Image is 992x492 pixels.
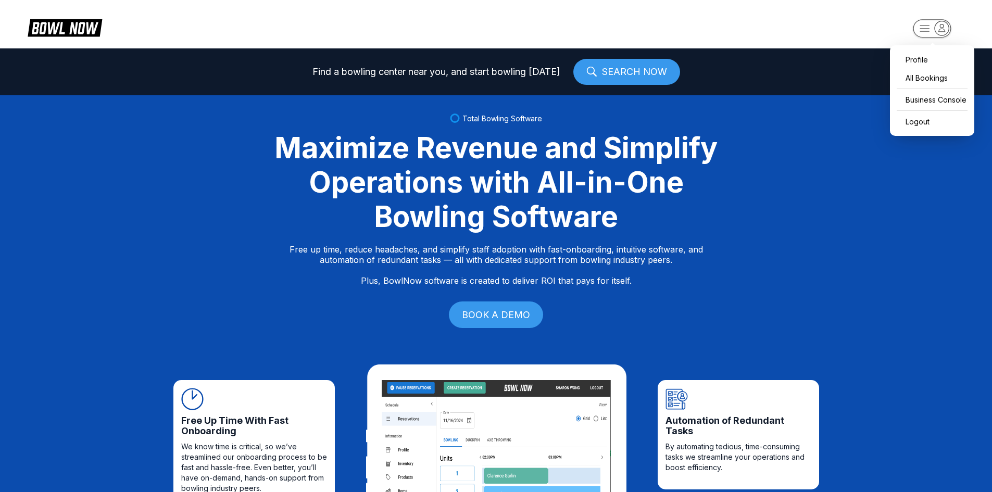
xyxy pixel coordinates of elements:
a: SEARCH NOW [573,59,680,85]
button: Logout [895,112,969,131]
a: Business Console [895,91,969,109]
span: Total Bowling Software [462,114,542,123]
span: Free Up Time With Fast Onboarding [181,415,327,436]
a: Profile [895,51,969,69]
p: Free up time, reduce headaches, and simplify staff adoption with fast-onboarding, intuitive softw... [290,244,703,286]
div: Maximize Revenue and Simplify Operations with All-in-One Bowling Software [262,131,731,234]
span: Automation of Redundant Tasks [665,415,811,436]
span: By automating tedious, time-consuming tasks we streamline your operations and boost efficiency. [665,441,811,473]
a: BOOK A DEMO [449,301,543,328]
span: Find a bowling center near you, and start bowling [DATE] [312,67,560,77]
a: All Bookings [895,69,969,87]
